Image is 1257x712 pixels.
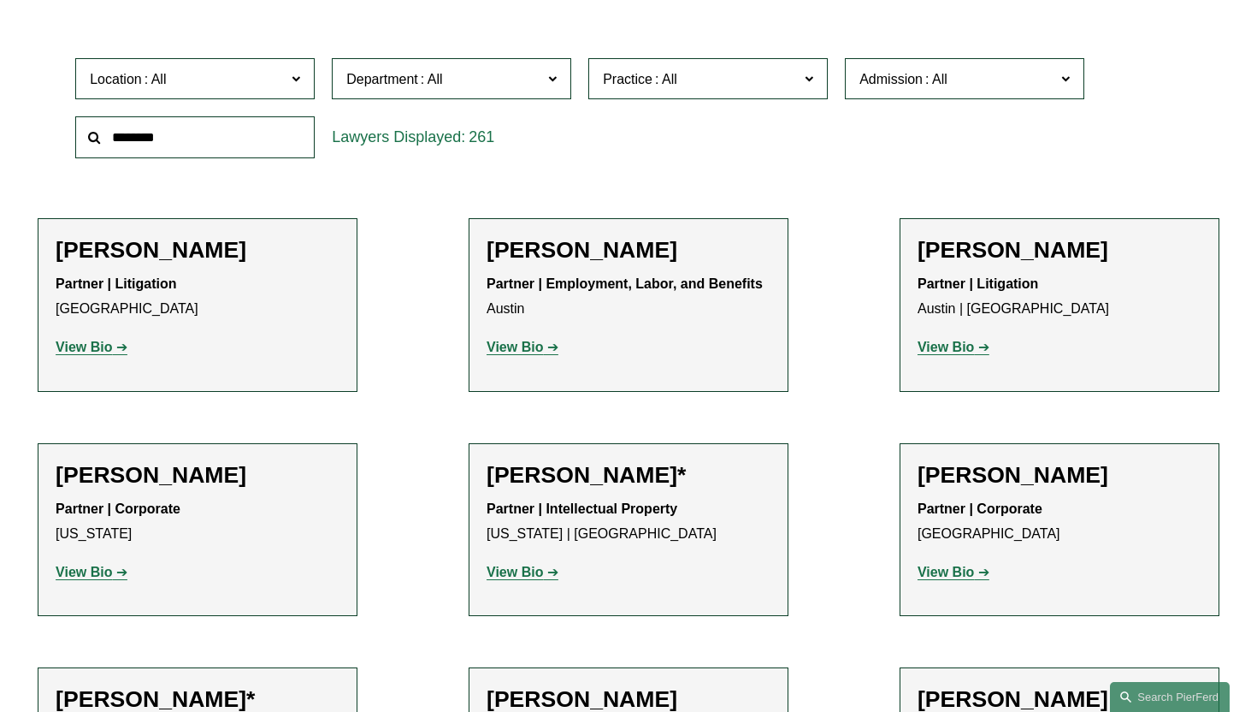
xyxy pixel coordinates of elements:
p: [US_STATE] [56,497,339,547]
span: 261 [469,128,494,145]
a: Search this site [1110,682,1230,712]
strong: View Bio [918,340,974,354]
p: [GEOGRAPHIC_DATA] [56,272,339,322]
p: [GEOGRAPHIC_DATA] [918,497,1201,547]
a: View Bio [56,340,127,354]
h2: [PERSON_NAME] [56,461,339,489]
strong: View Bio [918,565,974,579]
h2: [PERSON_NAME] [487,236,770,264]
strong: Partner | Corporate [918,501,1042,516]
a: View Bio [918,340,989,354]
strong: View Bio [487,565,543,579]
strong: Partner | Litigation [56,276,176,291]
strong: View Bio [56,565,112,579]
h2: [PERSON_NAME] [56,236,339,264]
strong: Partner | Corporate [56,501,180,516]
p: Austin [487,272,770,322]
span: Admission [859,72,923,86]
h2: [PERSON_NAME] [918,461,1201,489]
strong: Partner | Employment, Labor, and Benefits [487,276,763,291]
strong: Partner | Litigation [918,276,1038,291]
h2: [PERSON_NAME]* [487,461,770,489]
a: View Bio [487,565,558,579]
span: Location [90,72,142,86]
a: View Bio [918,565,989,579]
p: [US_STATE] | [GEOGRAPHIC_DATA] [487,497,770,547]
span: Department [346,72,418,86]
span: Practice [603,72,652,86]
strong: View Bio [56,340,112,354]
strong: Partner | Intellectual Property [487,501,677,516]
p: Austin | [GEOGRAPHIC_DATA] [918,272,1201,322]
h2: [PERSON_NAME] [918,236,1201,264]
a: View Bio [56,565,127,579]
strong: View Bio [487,340,543,354]
a: View Bio [487,340,558,354]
